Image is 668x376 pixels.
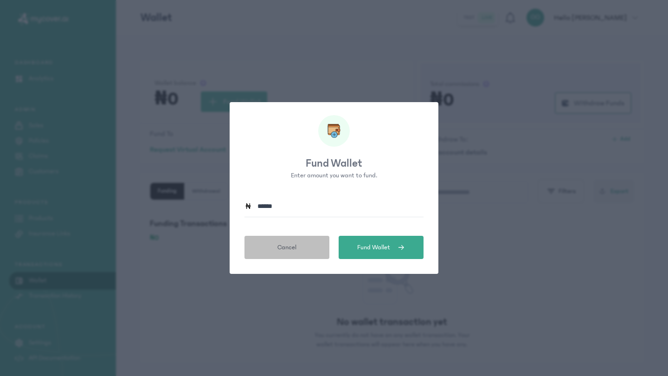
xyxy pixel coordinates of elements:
[244,236,329,259] button: Cancel
[277,243,296,253] span: Cancel
[230,156,438,171] p: Fund Wallet
[339,236,424,259] button: Fund Wallet
[357,243,390,253] span: Fund Wallet
[230,171,438,181] p: Enter amount you want to fund.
